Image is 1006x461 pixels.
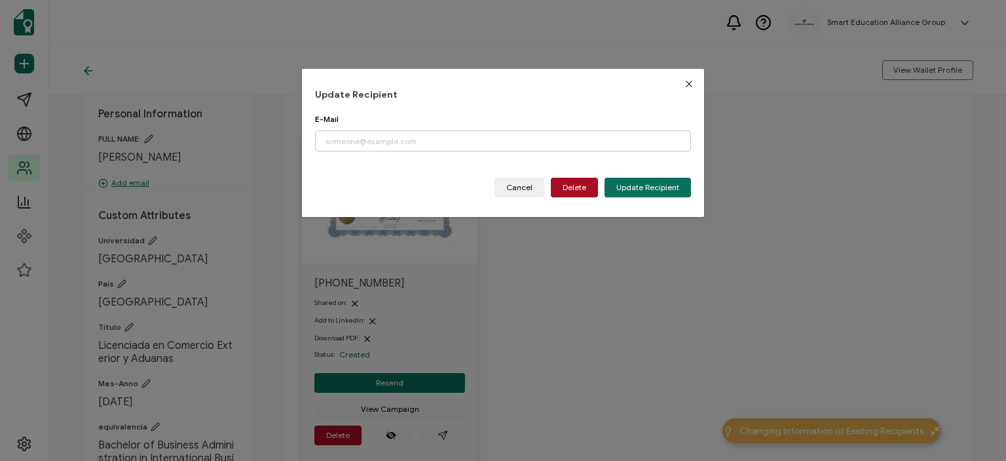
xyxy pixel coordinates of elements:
[616,184,679,191] span: Update Recipient
[605,178,691,197] button: Update Recipient
[506,184,532,191] span: Cancel
[315,89,691,101] h1: Update Recipient
[315,114,339,124] span: E-Mail
[941,398,1006,461] iframe: Chat Widget
[563,184,586,191] span: Delete
[315,130,691,151] input: someone@example.com
[551,178,598,197] button: Delete
[494,178,544,197] button: Cancel
[674,69,704,99] button: Close
[302,69,704,217] div: dialog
